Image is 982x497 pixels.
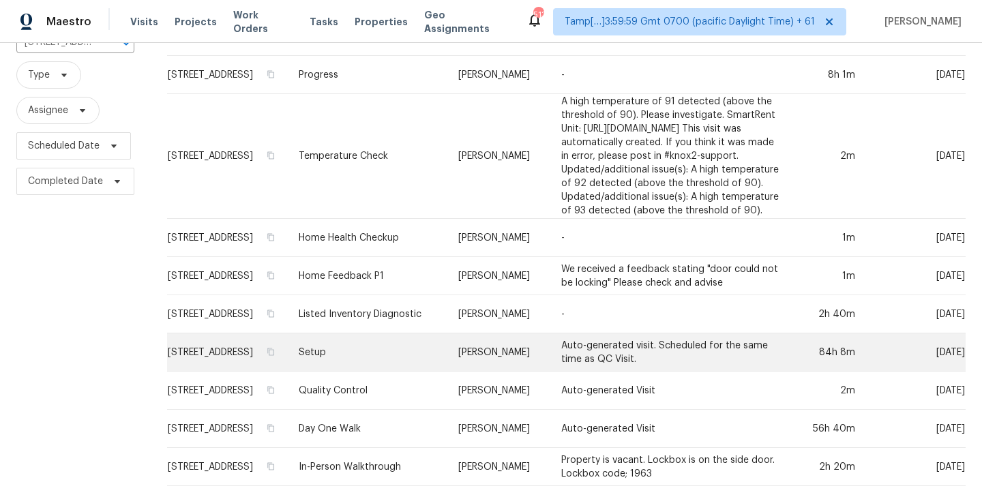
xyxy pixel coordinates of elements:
td: 2m [790,94,867,219]
td: 1m [790,257,867,295]
td: Auto-generated visit. Scheduled for the same time as QC Visit. [550,333,790,372]
td: Quality Control [288,372,447,410]
td: Auto-generated Visit [550,372,790,410]
td: [STREET_ADDRESS] [167,448,288,486]
td: - [550,295,790,333]
td: - [550,219,790,257]
td: 84h 8m [790,333,867,372]
td: Setup [288,333,447,372]
td: 2h 40m [790,295,867,333]
td: [DATE] [866,295,966,333]
span: Visits [130,15,158,29]
td: [PERSON_NAME] [447,372,550,410]
span: Geo Assignments [424,8,510,35]
button: Copy Address [265,384,277,396]
input: Search for an address... [16,32,96,53]
button: Copy Address [265,68,277,80]
td: [PERSON_NAME] [447,295,550,333]
td: [PERSON_NAME] [447,219,550,257]
span: Work Orders [233,8,293,35]
span: Type [28,68,50,82]
td: Auto-generated Visit [550,410,790,448]
td: [STREET_ADDRESS] [167,410,288,448]
td: Progress [288,56,447,94]
td: [DATE] [866,219,966,257]
td: [PERSON_NAME] [447,448,550,486]
td: Home Feedback P1 [288,257,447,295]
td: 56h 40m [790,410,867,448]
td: - [550,56,790,94]
td: [STREET_ADDRESS] [167,257,288,295]
td: Temperature Check [288,94,447,219]
td: [STREET_ADDRESS] [167,295,288,333]
td: [PERSON_NAME] [447,94,550,219]
td: Listed Inventory Diagnostic [288,295,447,333]
td: [STREET_ADDRESS] [167,372,288,410]
button: Copy Address [265,149,277,162]
td: [DATE] [866,257,966,295]
td: [STREET_ADDRESS] [167,94,288,219]
td: [PERSON_NAME] [447,257,550,295]
button: Copy Address [265,346,277,358]
td: Home Health Checkup [288,219,447,257]
td: In-Person Walkthrough [288,448,447,486]
td: 8h 1m [790,56,867,94]
span: Tamp[…]3:59:59 Gmt 0700 (pacific Daylight Time) + 61 [565,15,815,29]
td: [PERSON_NAME] [447,333,550,372]
td: 2h 20m [790,448,867,486]
td: A high temperature of 91 detected (above the threshold of 90). Please investigate. SmartRent Unit... [550,94,790,219]
td: 1m [790,219,867,257]
td: [PERSON_NAME] [447,410,550,448]
span: Maestro [46,15,91,29]
button: Copy Address [265,307,277,320]
td: [DATE] [866,333,966,372]
span: Properties [355,15,408,29]
td: [STREET_ADDRESS] [167,333,288,372]
span: Projects [175,15,217,29]
button: Copy Address [265,422,277,434]
td: Day One Walk [288,410,447,448]
span: Tasks [310,17,338,27]
td: [STREET_ADDRESS] [167,219,288,257]
button: Open [117,33,136,52]
td: [DATE] [866,56,966,94]
span: Assignee [28,104,68,117]
td: [DATE] [866,372,966,410]
span: Scheduled Date [28,139,100,153]
td: [DATE] [866,94,966,219]
button: Copy Address [265,231,277,243]
td: 2m [790,372,867,410]
td: [PERSON_NAME] [447,56,550,94]
div: 513 [533,8,543,22]
button: Copy Address [265,460,277,472]
td: [DATE] [866,410,966,448]
span: [PERSON_NAME] [879,15,962,29]
td: [DATE] [866,448,966,486]
td: Property is vacant. Lockbox is on the side door. Lockbox code; 1963 [550,448,790,486]
button: Copy Address [265,269,277,282]
td: We received a feedback stating "door could not be locking" Please check and advise [550,257,790,295]
td: [STREET_ADDRESS] [167,56,288,94]
span: Completed Date [28,175,103,188]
